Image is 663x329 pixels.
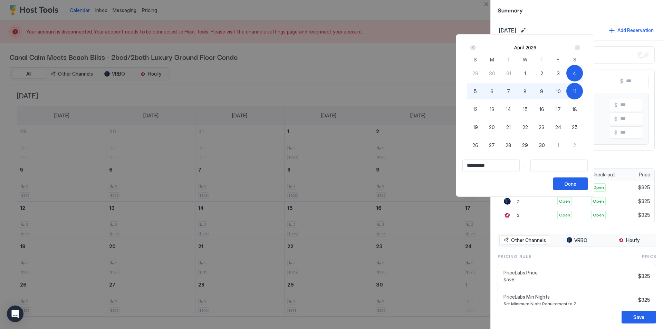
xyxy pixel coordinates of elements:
[550,137,567,153] button: 1
[500,83,517,99] button: 7
[517,83,534,99] button: 8
[473,106,478,113] span: 12
[539,142,545,149] span: 30
[534,65,550,81] button: 2
[472,70,478,77] span: 29
[557,70,560,77] span: 3
[467,65,484,81] button: 29
[523,106,528,113] span: 15
[517,119,534,135] button: 22
[550,119,567,135] button: 24
[556,88,561,95] span: 10
[526,45,536,50] button: 2026
[566,119,583,135] button: 25
[523,88,527,95] span: 8
[500,65,517,81] button: 31
[566,65,583,81] button: 4
[534,137,550,153] button: 30
[550,65,567,81] button: 3
[467,101,484,117] button: 12
[553,177,588,190] button: Done
[572,124,578,131] span: 25
[524,70,526,77] span: 1
[506,106,511,113] span: 14
[531,160,587,172] input: Input Field
[572,106,577,113] span: 18
[467,83,484,99] button: 5
[550,101,567,117] button: 17
[540,70,543,77] span: 2
[489,70,495,77] span: 30
[500,101,517,117] button: 14
[557,56,559,63] span: F
[555,124,561,131] span: 24
[500,137,517,153] button: 28
[534,119,550,135] button: 23
[517,65,534,81] button: 1
[507,88,510,95] span: 7
[473,124,478,131] span: 19
[484,119,500,135] button: 20
[539,106,544,113] span: 16
[463,160,519,172] input: Input Field
[573,88,576,95] span: 11
[517,137,534,153] button: 29
[514,45,524,50] button: April
[573,56,576,63] span: S
[484,83,500,99] button: 6
[523,56,527,63] span: W
[573,70,576,77] span: 4
[517,101,534,117] button: 15
[506,142,511,149] span: 28
[566,83,583,99] button: 11
[557,142,559,149] span: 1
[474,88,477,95] span: 5
[467,137,484,153] button: 26
[534,83,550,99] button: 9
[506,124,511,131] span: 21
[472,142,478,149] span: 26
[474,56,477,63] span: S
[489,142,495,149] span: 27
[540,56,544,63] span: T
[550,83,567,99] button: 10
[566,137,583,153] button: 2
[556,106,561,113] span: 17
[506,70,511,77] span: 31
[573,142,576,149] span: 2
[467,119,484,135] button: 19
[522,142,528,149] span: 29
[489,124,495,131] span: 20
[507,56,510,63] span: T
[484,65,500,81] button: 30
[7,306,23,322] div: Open Intercom Messenger
[484,137,500,153] button: 27
[469,43,478,52] button: Prev
[490,56,494,63] span: M
[490,88,493,95] span: 6
[484,101,500,117] button: 13
[524,163,526,169] span: -
[490,106,494,113] span: 13
[540,88,543,95] span: 9
[566,101,583,117] button: 18
[572,43,582,52] button: Next
[534,101,550,117] button: 16
[565,180,576,187] div: Done
[500,119,517,135] button: 21
[539,124,545,131] span: 23
[522,124,528,131] span: 22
